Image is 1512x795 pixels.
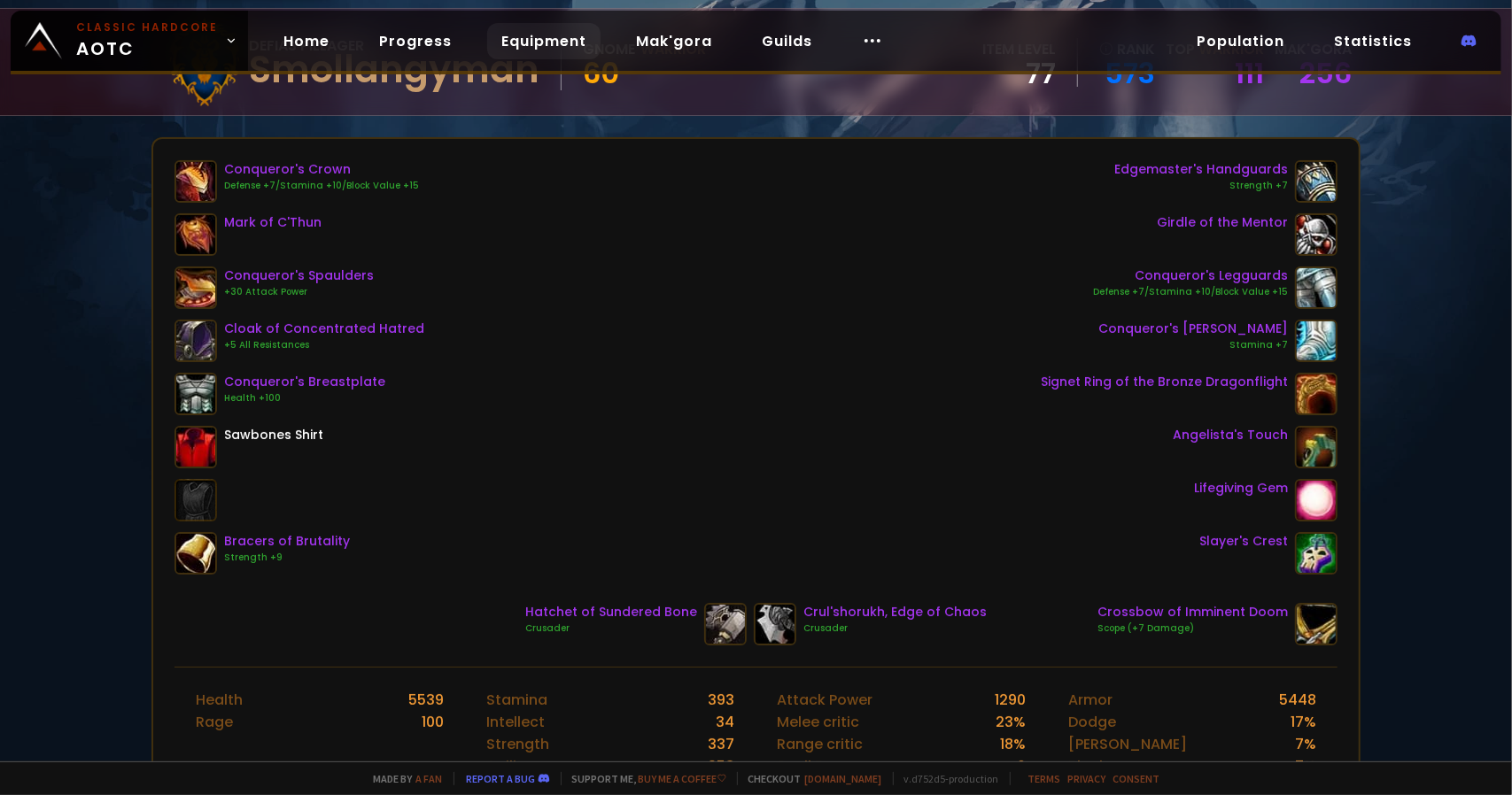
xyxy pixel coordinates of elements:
[174,160,217,203] img: item-21329
[196,711,233,733] div: Rage
[224,391,385,405] div: Health +100
[803,603,987,621] div: Crul'shorukh, Edge of Chaos
[486,689,547,711] div: Stamina
[754,603,796,645] img: item-19363
[1093,285,1288,299] div: Defense +7/Stamina +10/Block Value +15
[224,160,419,179] div: Conqueror's Crown
[1068,689,1113,711] div: Armor
[174,532,217,575] img: item-21457
[224,320,424,338] div: Cloak of Concentrated Hatred
[196,689,243,711] div: Health
[1194,479,1288,498] div: Lifegiving Gem
[422,711,444,733] div: 100
[1295,373,1338,415] img: item-21205
[1114,160,1288,179] div: Edgemaster's Handguards
[1068,733,1187,755] div: [PERSON_NAME]
[1114,179,1288,193] div: Strength +7
[709,755,735,777] div: 258
[709,733,735,755] div: 337
[174,213,217,256] img: item-22732
[224,285,374,299] div: +30 Attack Power
[737,772,882,785] span: Checkout
[561,772,726,785] span: Support me,
[11,11,248,71] a: Classic HardcoreAOTC
[224,532,350,551] div: Bracers of Brutality
[709,689,735,711] div: 393
[1017,755,1026,777] div: 0
[1295,426,1338,468] img: item-21695
[1295,160,1338,203] img: item-14551
[805,772,882,785] a: [DOMAIN_NAME]
[1291,711,1316,733] div: 17 %
[1097,621,1288,636] div: Scope (+7 Damage)
[995,689,1026,711] div: 1290
[174,266,217,309] img: item-21330
[224,426,323,444] div: Sawbones Shirt
[778,711,860,733] div: Melee critic
[1295,266,1338,309] img: item-21332
[76,19,218,62] span: AOTC
[778,755,859,777] div: Spell Power
[622,23,726,59] a: Mak'gora
[1068,755,1107,777] div: Block
[174,426,217,468] img: item-14617
[1275,60,1352,87] div: 256
[717,711,735,733] div: 34
[1028,772,1061,785] a: Terms
[1173,426,1288,444] div: Angelista's Touch
[1295,733,1316,755] div: 7 %
[1295,532,1338,575] img: item-23041
[416,772,443,785] a: a fan
[639,772,726,785] a: Buy me a coffee
[778,733,864,755] div: Range critic
[269,23,344,59] a: Home
[1098,320,1288,338] div: Conqueror's [PERSON_NAME]
[174,320,217,362] img: item-21701
[1295,603,1338,645] img: item-21459
[1068,772,1106,785] a: Privacy
[1157,213,1288,232] div: Girdle of the Mentor
[1295,479,1338,521] img: item-19341
[1098,338,1288,352] div: Stamina +7
[76,19,218,35] small: Classic Hardcore
[996,711,1026,733] div: 23 %
[486,755,531,777] div: Agility
[486,733,549,755] div: Strength
[1093,266,1288,285] div: Conqueror's Legguards
[1295,755,1316,777] div: 7 %
[525,603,697,621] div: Hatchet of Sundered Bone
[1097,603,1288,621] div: Crossbow of Imminent Doom
[1000,733,1026,755] div: 18 %
[487,23,601,59] a: Equipment
[408,689,444,711] div: 5539
[174,373,217,415] img: item-21331
[748,23,826,59] a: Guilds
[365,23,466,59] a: Progress
[893,772,999,785] span: v. d752d5 - production
[249,57,539,83] div: Smollangyman
[363,772,443,785] span: Made by
[224,551,350,565] div: Strength +9
[224,373,385,391] div: Conqueror's Breastplate
[224,213,322,232] div: Mark of C'Thun
[1320,23,1426,59] a: Statistics
[1295,320,1338,362] img: item-21333
[467,772,536,785] a: Report a bug
[486,711,545,733] div: Intellect
[1295,213,1338,256] img: item-23219
[778,689,873,711] div: Attack Power
[1199,532,1288,551] div: Slayer's Crest
[1279,689,1316,711] div: 5448
[1182,23,1299,59] a: Population
[224,266,374,285] div: Conqueror's Spaulders
[1113,772,1160,785] a: Consent
[1068,711,1116,733] div: Dodge
[1041,373,1288,391] div: Signet Ring of the Bronze Dragonflight
[525,621,697,636] div: Crusader
[704,603,747,645] img: item-22816
[803,621,987,636] div: Crusader
[1099,60,1155,87] a: 573
[224,338,424,352] div: +5 All Resistances
[224,179,419,193] div: Defense +7/Stamina +10/Block Value +15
